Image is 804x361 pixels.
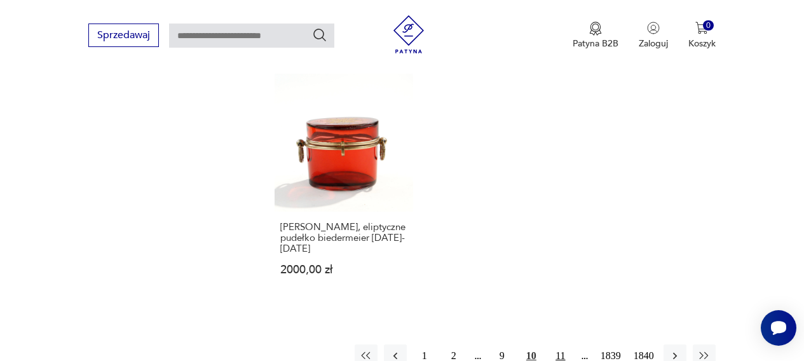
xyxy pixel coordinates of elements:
img: Ikona koszyka [695,22,708,34]
button: Szukaj [312,27,327,43]
iframe: Smartsupp widget button [761,310,796,346]
img: Patyna - sklep z meblami i dekoracjami vintage [390,15,428,53]
button: Patyna B2B [573,22,618,50]
p: Patyna B2B [573,37,618,50]
a: Ikona medaluPatyna B2B [573,22,618,50]
img: Ikona medalu [589,22,602,36]
div: 0 [703,20,714,31]
a: Sprzedawaj [88,32,159,41]
p: Zaloguj [639,37,668,50]
img: Ikonka użytkownika [647,22,660,34]
p: Koszyk [688,37,716,50]
h3: [PERSON_NAME], eliptyczne pudełko biedermeier [DATE]-[DATE] [280,222,407,254]
button: Zaloguj [639,22,668,50]
button: 0Koszyk [688,22,716,50]
a: Rubinowe, eliptyczne pudełko biedermeier 1840-1880[PERSON_NAME], eliptyczne pudełko biedermeier [... [275,74,413,301]
p: 2000,00 zł [280,264,407,275]
button: Sprzedawaj [88,24,159,47]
